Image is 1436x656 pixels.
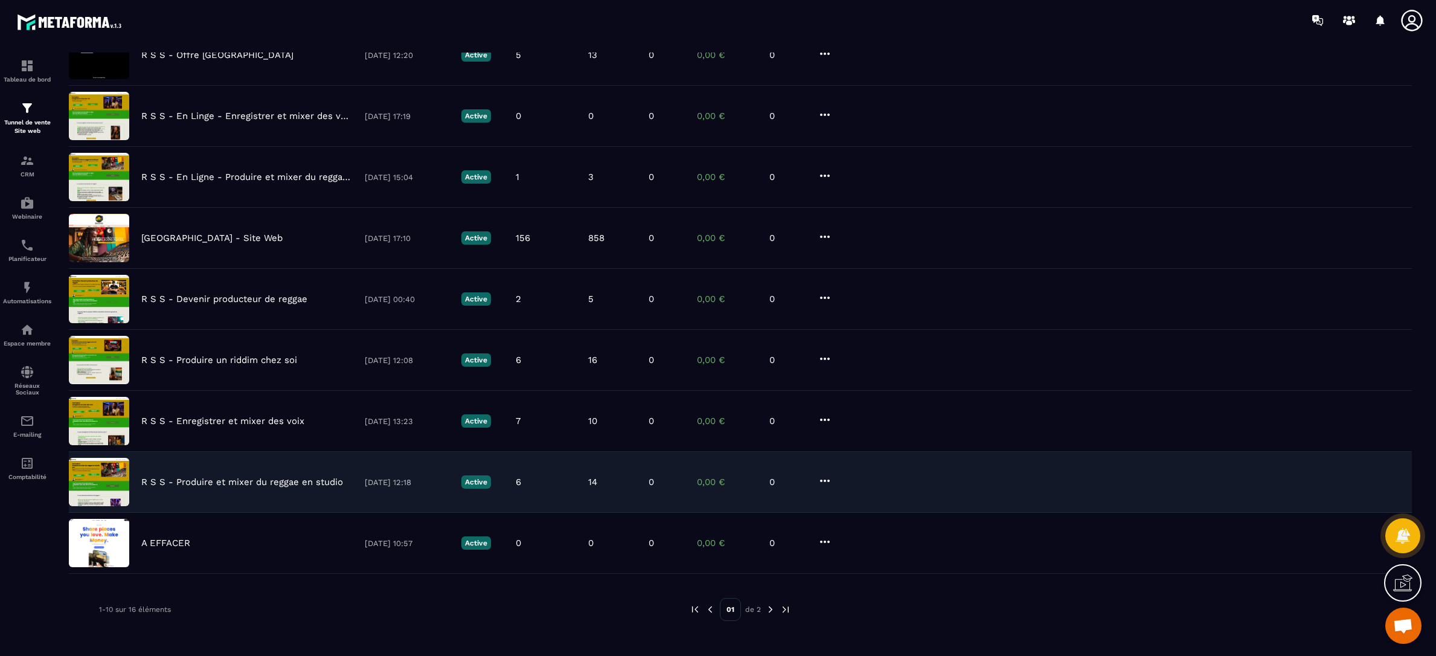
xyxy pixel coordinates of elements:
p: [DATE] 12:18 [365,478,449,487]
p: 0 [649,477,654,487]
img: email [20,414,34,428]
img: image [69,336,129,384]
p: 1 [516,172,519,182]
a: automationsautomationsAutomatisations [3,271,51,314]
img: social-network [20,365,34,379]
p: 0 [769,477,806,487]
p: Tunnel de vente Site web [3,118,51,135]
p: 0,00 € [697,111,757,121]
p: Active [461,109,491,123]
p: 0 [516,538,521,548]
img: formation [20,101,34,115]
img: image [69,275,129,323]
p: 0,00 € [697,172,757,182]
p: Active [461,170,491,184]
p: 1-10 sur 16 éléments [99,605,171,614]
img: logo [17,11,126,33]
img: image [69,458,129,506]
div: Ouvrir le chat [1385,608,1422,644]
img: automations [20,323,34,337]
p: 0 [769,111,806,121]
p: 3 [588,172,594,182]
img: image [69,397,129,445]
p: 0 [769,233,806,243]
p: R S S - En Linge - Enregistrer et mixer des voix [141,111,353,121]
p: 6 [516,355,521,365]
img: automations [20,196,34,210]
p: 0,00 € [697,294,757,304]
p: 0 [649,294,654,304]
a: social-networksocial-networkRéseaux Sociaux [3,356,51,405]
p: R S S - Produire et mixer du reggae en studio [141,477,343,487]
p: Active [461,536,491,550]
p: R S S - Offre [GEOGRAPHIC_DATA] [141,50,293,60]
p: R S S - Enregistrer et mixer des voix [141,416,304,426]
p: Active [461,414,491,428]
p: 0 [769,538,806,548]
p: [DATE] 13:23 [365,417,449,426]
p: 10 [588,416,597,426]
p: 0,00 € [697,355,757,365]
a: automationsautomationsWebinaire [3,187,51,229]
p: 2 [516,294,521,304]
p: Active [461,292,491,306]
p: [DATE] 17:19 [365,112,449,121]
img: formation [20,153,34,168]
img: prev [690,604,700,615]
p: 6 [516,477,521,487]
p: [DATE] 17:10 [365,234,449,243]
p: Active [461,231,491,245]
p: 01 [720,598,741,621]
p: Automatisations [3,298,51,304]
p: 16 [588,355,597,365]
p: 0 [649,111,654,121]
p: 0 [516,111,521,121]
p: [DATE] 00:40 [365,295,449,304]
a: formationformationTunnel de vente Site web [3,92,51,144]
p: R S S - Produire un riddim chez soi [141,355,297,365]
img: image [69,31,129,79]
p: Tableau de bord [3,76,51,83]
p: 0 [769,416,806,426]
p: 0 [649,172,654,182]
a: formationformationCRM [3,144,51,187]
p: 0 [769,355,806,365]
p: 0 [649,233,654,243]
p: 7 [516,416,521,426]
p: 14 [588,477,597,487]
p: Réseaux Sociaux [3,382,51,396]
p: Espace membre [3,340,51,347]
img: prev [705,604,716,615]
p: CRM [3,171,51,178]
p: Active [461,353,491,367]
a: schedulerschedulerPlanificateur [3,229,51,271]
p: E-mailing [3,431,51,438]
p: 0 [649,355,654,365]
img: scheduler [20,238,34,252]
p: 5 [516,50,521,60]
a: accountantaccountantComptabilité [3,447,51,489]
p: [DATE] 12:20 [365,51,449,60]
a: formationformationTableau de bord [3,50,51,92]
p: 0,00 € [697,416,757,426]
img: accountant [20,456,34,471]
p: 0 [769,172,806,182]
p: 156 [516,233,530,243]
p: 0 [649,416,654,426]
p: 0 [649,50,654,60]
p: [GEOGRAPHIC_DATA] - Site Web [141,233,283,243]
img: formation [20,59,34,73]
p: 0 [649,538,654,548]
p: R S S - Devenir producteur de reggae [141,294,307,304]
p: Active [461,475,491,489]
p: [DATE] 12:08 [365,356,449,365]
p: 0 [769,294,806,304]
p: 0,00 € [697,233,757,243]
p: 0,00 € [697,538,757,548]
p: 13 [588,50,597,60]
img: image [69,214,129,262]
img: image [69,519,129,567]
a: emailemailE-mailing [3,405,51,447]
p: 0 [588,111,594,121]
p: 0,00 € [697,50,757,60]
